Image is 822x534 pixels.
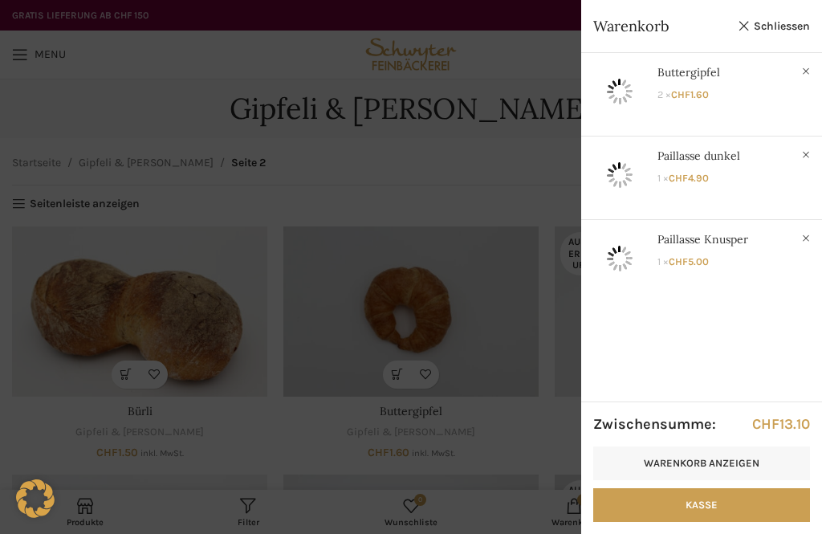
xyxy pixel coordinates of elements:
[798,147,814,163] a: Paillasse dunkel aus dem Warenkorb entfernen
[593,414,716,434] strong: Zwischensumme:
[593,446,810,480] a: Warenkorb anzeigen
[581,53,822,129] a: Anzeigen
[581,137,822,213] a: Anzeigen
[798,230,814,247] a: Paillasse Knusper aus dem Warenkorb entfernen
[593,488,810,522] a: Kasse
[752,415,810,433] bdi: 13.10
[752,415,779,433] span: CHF
[738,16,810,36] a: Schliessen
[593,16,730,36] span: Warenkorb
[798,63,814,79] a: Buttergipfel aus dem Warenkorb entfernen
[581,220,822,296] a: Anzeigen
